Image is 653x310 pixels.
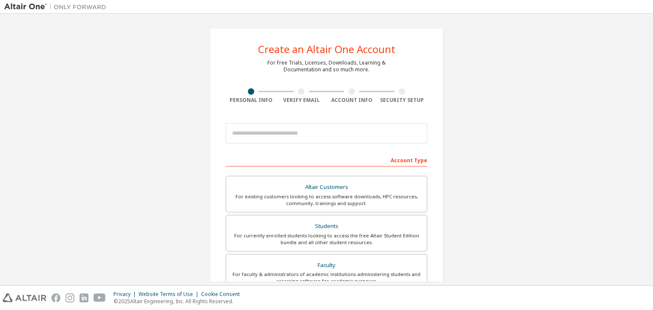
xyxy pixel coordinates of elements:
div: Website Terms of Use [139,291,201,298]
p: © 2025 Altair Engineering, Inc. All Rights Reserved. [114,298,245,305]
div: Account Type [226,153,427,166]
div: For faculty & administrators of academic institutions administering students and accessing softwa... [231,271,422,285]
img: youtube.svg [94,293,106,302]
div: Create an Altair One Account [258,44,395,54]
div: Verify Email [276,97,327,104]
div: Faculty [231,259,422,271]
img: facebook.svg [51,293,60,302]
img: Altair One [4,3,111,11]
div: For Free Trials, Licenses, Downloads, Learning & Documentation and so much more. [267,59,386,73]
div: Cookie Consent [201,291,245,298]
div: For existing customers looking to access software downloads, HPC resources, community, trainings ... [231,193,422,207]
div: Account Info [326,97,377,104]
div: Security Setup [377,97,428,104]
div: Altair Customers [231,181,422,193]
div: Students [231,220,422,232]
img: altair_logo.svg [3,293,46,302]
img: linkedin.svg [79,293,88,302]
div: Privacy [114,291,139,298]
div: For currently enrolled students looking to access the free Altair Student Edition bundle and all ... [231,232,422,246]
img: instagram.svg [65,293,74,302]
div: Personal Info [226,97,276,104]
